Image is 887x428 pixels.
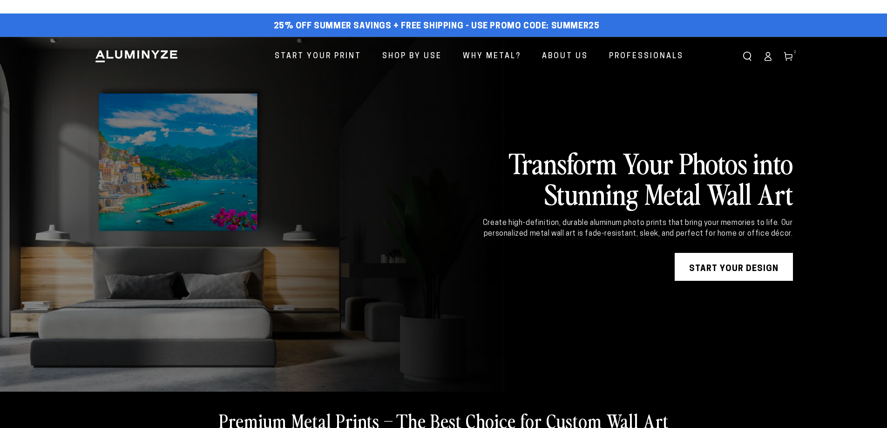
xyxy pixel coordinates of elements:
[463,50,521,63] span: Why Metal?
[274,21,600,32] span: 25% off Summer Savings + Free Shipping - Use Promo Code: SUMMER25
[455,147,793,209] h2: Transform Your Photos into Stunning Metal Wall Art
[275,50,361,63] span: Start Your Print
[382,50,442,63] span: Shop By Use
[95,49,178,63] img: Aluminyze
[737,46,758,67] summary: Search our site
[794,49,797,55] span: 2
[602,44,691,69] a: Professionals
[675,253,793,281] a: START YOUR DESIGN
[535,44,595,69] a: About Us
[542,50,588,63] span: About Us
[609,50,684,63] span: Professionals
[455,218,793,239] div: Create high-definition, durable aluminum photo prints that bring your memories to life. Our perso...
[456,44,528,69] a: Why Metal?
[268,44,368,69] a: Start Your Print
[375,44,449,69] a: Shop By Use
